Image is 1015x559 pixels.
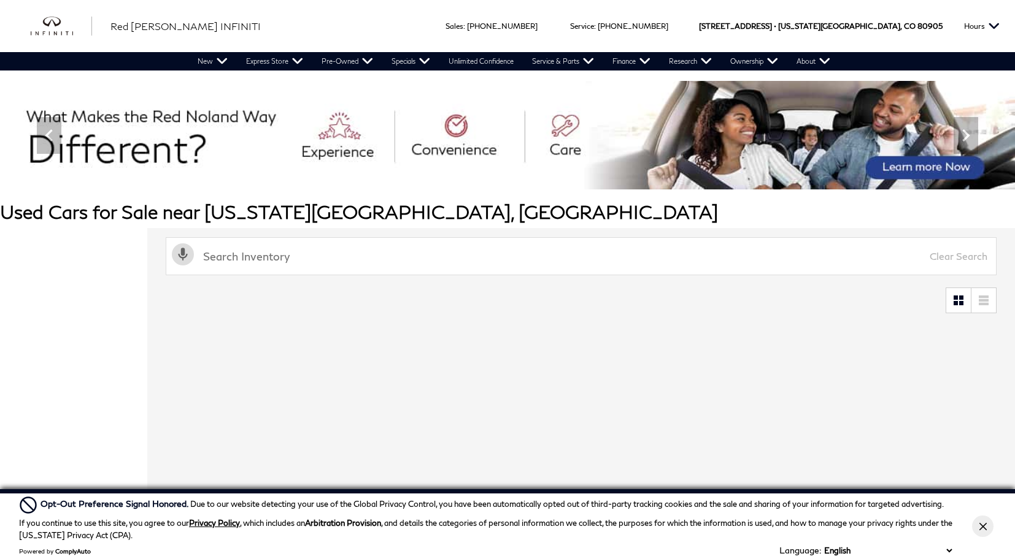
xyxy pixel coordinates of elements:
[660,52,721,70] a: Research
[382,52,439,70] a: Specials
[189,518,240,528] a: Privacy Policy
[19,518,952,540] p: If you continue to use this site, you agree to our , which includes an , and details the categori...
[237,52,312,70] a: Express Store
[603,52,660,70] a: Finance
[594,21,596,31] span: :
[493,167,505,179] span: Go to slide 2
[188,52,839,70] nav: Main Navigation
[166,237,997,275] input: Search Inventory
[779,546,821,555] div: Language:
[110,20,261,32] span: Red [PERSON_NAME] INFINITI
[523,52,603,70] a: Service & Parts
[476,167,488,179] span: Go to slide 1
[463,21,465,31] span: :
[570,21,594,31] span: Service
[41,498,190,509] span: Opt-Out Preference Signal Honored .
[439,52,523,70] a: Unlimited Confidence
[821,544,955,557] select: Language Select
[510,167,522,179] span: Go to slide 3
[598,21,668,31] a: [PHONE_NUMBER]
[110,19,261,34] a: Red [PERSON_NAME] INFINITI
[972,515,994,537] button: Close Button
[37,117,61,154] div: Previous
[41,497,944,511] div: Due to our website detecting your use of the Global Privacy Control, you have been automatically ...
[55,547,91,555] a: ComplyAuto
[721,52,787,70] a: Ownership
[954,117,978,154] div: Next
[31,17,92,36] a: infiniti
[467,21,538,31] a: [PHONE_NUMBER]
[446,21,463,31] span: Sales
[527,167,539,179] span: Go to slide 4
[787,52,839,70] a: About
[312,52,382,70] a: Pre-Owned
[31,17,92,36] img: INFINITI
[19,547,91,555] div: Powered by
[188,52,237,70] a: New
[172,243,194,265] svg: Click to toggle on voice search
[305,518,381,528] strong: Arbitration Provision
[699,21,943,31] a: [STREET_ADDRESS] • [US_STATE][GEOGRAPHIC_DATA], CO 80905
